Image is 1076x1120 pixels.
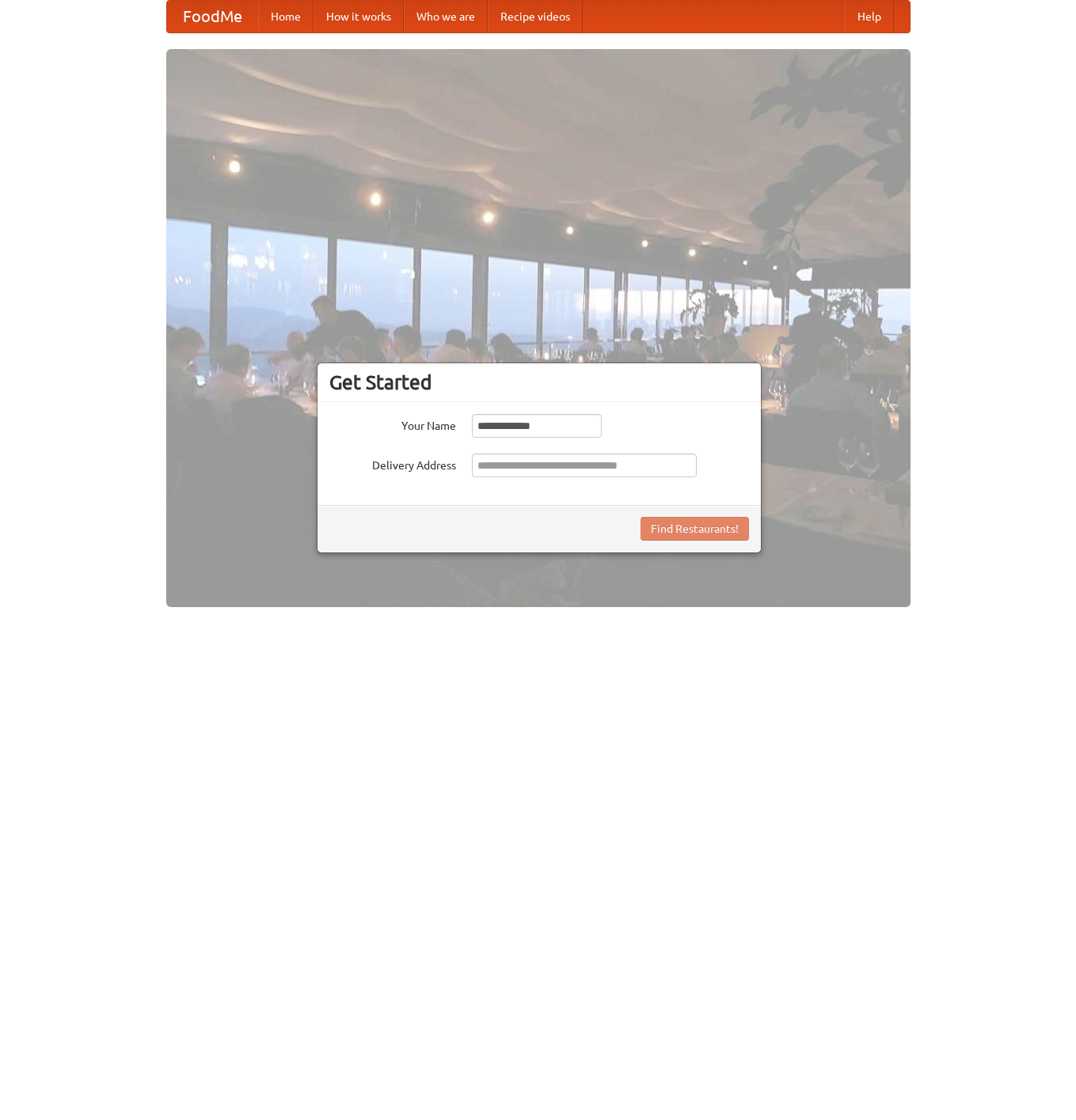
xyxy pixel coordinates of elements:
[314,1,404,32] a: How it works
[845,1,894,32] a: Help
[488,1,583,32] a: Recipe videos
[641,517,749,541] button: Find Restaurants!
[329,454,456,473] label: Delivery Address
[329,414,456,434] label: Your Name
[167,1,258,32] a: FoodMe
[404,1,488,32] a: Who we are
[258,1,314,32] a: Home
[329,370,749,394] h3: Get Started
